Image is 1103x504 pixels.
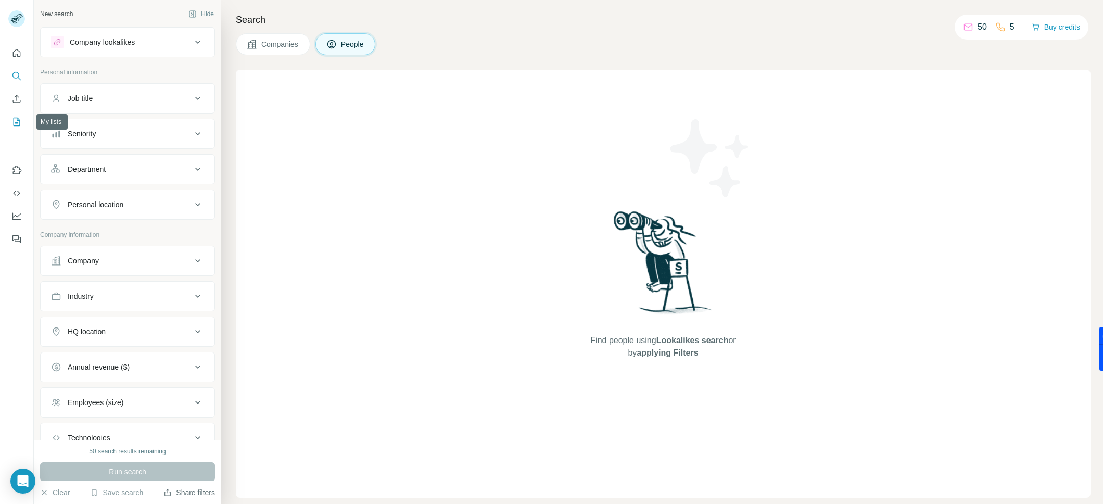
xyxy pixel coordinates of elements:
[41,157,214,182] button: Department
[236,12,1091,27] h4: Search
[41,319,214,344] button: HQ location
[8,207,25,225] button: Dashboard
[656,336,729,345] span: Lookalikes search
[8,44,25,62] button: Quick start
[70,37,135,47] div: Company lookalikes
[40,487,70,498] button: Clear
[8,10,25,27] img: Avatar
[8,112,25,131] button: My lists
[68,199,123,210] div: Personal location
[68,164,106,174] div: Department
[68,93,93,104] div: Job title
[41,192,214,217] button: Personal location
[41,30,214,55] button: Company lookalikes
[68,291,94,301] div: Industry
[1010,21,1015,33] p: 5
[41,425,214,450] button: Technologies
[41,86,214,111] button: Job title
[8,90,25,108] button: Enrich CSV
[68,397,123,408] div: Employees (size)
[41,248,214,273] button: Company
[68,326,106,337] div: HQ location
[8,184,25,203] button: Use Surfe API
[41,390,214,415] button: Employees (size)
[68,256,99,266] div: Company
[8,67,25,85] button: Search
[40,9,73,19] div: New search
[41,121,214,146] button: Seniority
[10,469,35,494] div: Open Intercom Messenger
[41,284,214,309] button: Industry
[89,447,166,456] div: 50 search results remaining
[609,208,717,324] img: Surfe Illustration - Woman searching with binoculars
[68,362,130,372] div: Annual revenue ($)
[68,129,96,139] div: Seniority
[8,230,25,248] button: Feedback
[68,433,110,443] div: Technologies
[261,39,299,49] span: Companies
[580,334,746,359] span: Find people using or by
[8,161,25,180] button: Use Surfe on LinkedIn
[978,21,987,33] p: 50
[163,487,215,498] button: Share filters
[90,487,143,498] button: Save search
[40,68,215,77] p: Personal information
[663,111,757,205] img: Surfe Illustration - Stars
[41,355,214,380] button: Annual revenue ($)
[637,348,698,357] span: applying Filters
[341,39,365,49] span: People
[40,230,215,240] p: Company information
[181,6,221,22] button: Hide
[1032,20,1080,34] button: Buy credits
